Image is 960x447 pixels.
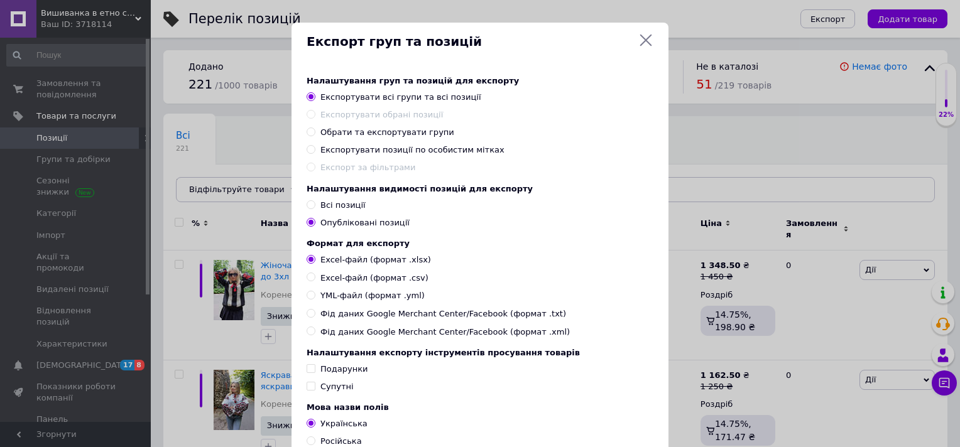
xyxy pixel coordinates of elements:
span: Експортувати позиції по особистим мітках [320,145,505,154]
span: Експорт за фільтрами [320,163,415,172]
div: Налаштування експорту інструментів просування товарів [307,348,653,357]
div: Мова назви полів [307,402,653,412]
span: Фід даних Google Merchant Center/Facebook (формат .txt) [320,308,566,320]
div: Формат для експорту [307,239,653,248]
span: Українська [320,419,368,428]
div: Налаштування груп та позицій для експорту [307,76,653,85]
div: Подарунки [320,364,368,375]
span: Excel-файл (формат .xlsx) [320,254,431,266]
span: Російська [320,436,362,446]
span: Експорт груп та позицій [307,33,633,51]
span: Опубліковані позиції [320,218,410,227]
div: Налаштування видимості позицій для експорту [307,184,653,193]
span: Всі позиції [320,200,366,210]
span: Фід даних Google Merchant Center/Facebook (формат .xml) [320,326,570,338]
span: Експортувати обрані позиції [320,110,443,119]
div: Супутні [320,381,354,392]
span: Excel-файл (формат .csv) [320,272,428,284]
span: Обрати та експортувати групи [320,127,454,137]
span: Експортувати всі групи та всі позиції [320,92,481,102]
span: YML-файл (формат .yml) [320,290,425,301]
